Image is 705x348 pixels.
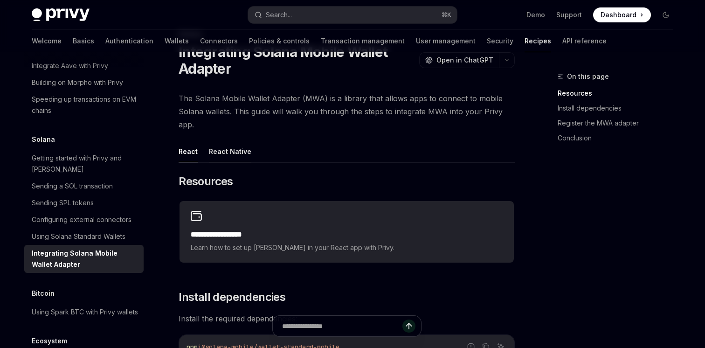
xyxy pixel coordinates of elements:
h5: Solana [32,134,55,145]
a: Recipes [525,30,551,52]
div: Building on Morpho with Privy [32,77,123,88]
h1: Integrating Solana Mobile Wallet Adapter [179,43,415,77]
span: Install the required dependencies: [179,312,515,325]
h5: Ecosystem [32,335,67,347]
a: Welcome [32,30,62,52]
a: Authentication [105,30,153,52]
a: Basics [73,30,94,52]
a: Dashboard [593,7,651,22]
span: Install dependencies [179,290,285,305]
h5: Bitcoin [32,288,55,299]
div: Integrating Solana Mobile Wallet Adapter [32,248,138,270]
a: Wallets [165,30,189,52]
a: **** **** **** ***Learn how to set up [PERSON_NAME] in your React app with Privy. [180,201,514,263]
a: Sending SPL tokens [24,195,144,211]
a: API reference [562,30,607,52]
a: Security [487,30,513,52]
button: Send message [402,320,415,333]
span: Open in ChatGPT [436,56,493,65]
a: Configuring external connectors [24,211,144,228]
a: Integrating Solana Mobile Wallet Adapter [24,245,144,273]
a: Speeding up transactions on EVM chains [24,91,144,119]
div: Sending SPL tokens [32,197,94,209]
a: User management [416,30,476,52]
div: Configuring external connectors [32,214,131,225]
span: Learn how to set up [PERSON_NAME] in your React app with Privy. [191,242,503,253]
div: Speeding up transactions on EVM chains [32,94,138,116]
button: Toggle dark mode [658,7,673,22]
a: Conclusion [558,131,681,146]
div: Using Solana Standard Wallets [32,231,125,242]
a: Using Spark BTC with Privy wallets [24,304,144,320]
button: Open in ChatGPT [419,52,499,68]
a: Register the MWA adapter [558,116,681,131]
span: The Solana Mobile Wallet Adapter (MWA) is a library that allows apps to connect to mobile Solana ... [179,92,515,131]
button: Search...⌘K [248,7,457,23]
a: Policies & controls [249,30,310,52]
a: Resources [558,86,681,101]
span: ⌘ K [442,11,451,19]
div: Search... [266,9,292,21]
a: Using Solana Standard Wallets [24,228,144,245]
a: Sending a SOL transaction [24,178,144,195]
span: Resources [179,174,233,189]
a: Getting started with Privy and [PERSON_NAME] [24,150,144,178]
a: Demo [526,10,545,20]
div: Using Spark BTC with Privy wallets [32,306,138,318]
button: React Native [209,140,251,162]
div: Sending a SOL transaction [32,181,113,192]
button: React [179,140,198,162]
input: Ask a question... [282,316,402,336]
a: Install dependencies [558,101,681,116]
a: Building on Morpho with Privy [24,74,144,91]
a: Transaction management [321,30,405,52]
div: Getting started with Privy and [PERSON_NAME] [32,153,138,175]
span: Dashboard [601,10,636,20]
span: On this page [567,71,609,82]
img: dark logo [32,8,90,21]
a: Support [556,10,582,20]
a: Connectors [200,30,238,52]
